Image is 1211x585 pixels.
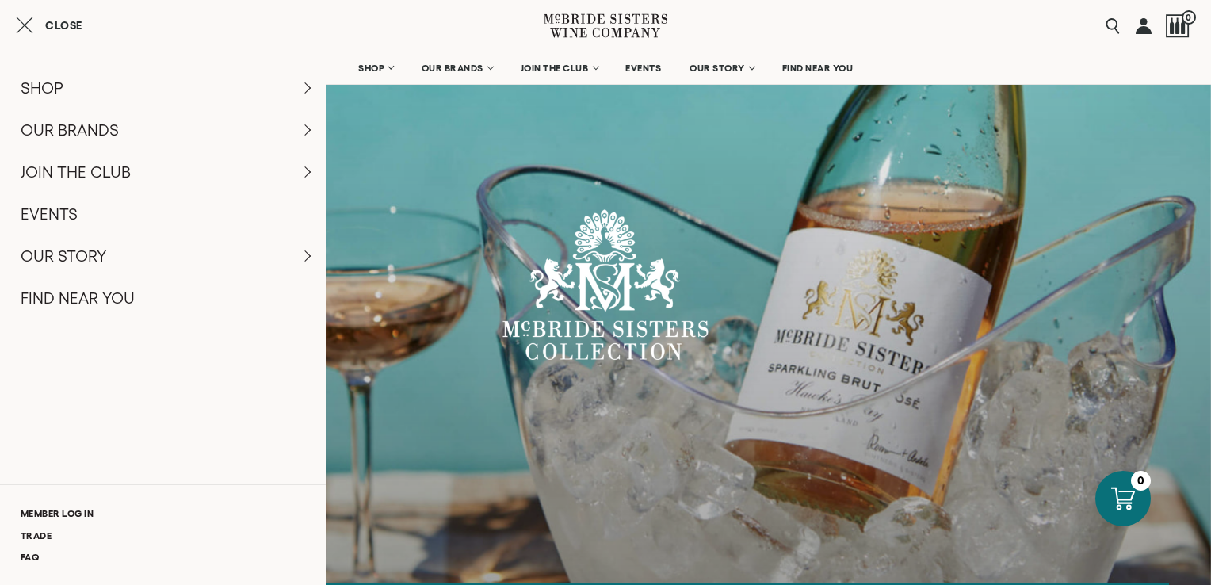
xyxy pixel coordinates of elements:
[411,52,502,84] a: OUR BRANDS
[1182,10,1196,25] span: 0
[422,63,483,74] span: OUR BRANDS
[510,52,608,84] a: JOIN THE CLUB
[16,16,82,35] button: Close cart
[615,52,671,84] a: EVENTS
[348,52,403,84] a: SHOP
[521,63,589,74] span: JOIN THE CLUB
[772,52,864,84] a: FIND NEAR YOU
[690,63,745,74] span: OUR STORY
[358,63,385,74] span: SHOP
[782,63,854,74] span: FIND NEAR YOU
[45,20,82,31] span: Close
[625,63,661,74] span: EVENTS
[679,52,764,84] a: OUR STORY
[1131,471,1151,491] div: 0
